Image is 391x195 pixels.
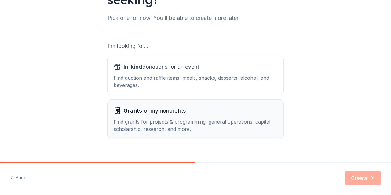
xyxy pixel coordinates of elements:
button: Grantsfor my nonprofitsFind grants for projects & programming, general operations, capital, schol... [108,100,283,139]
div: Find grants for projects & programming, general operations, capital, scholarship, research, and m... [114,118,277,133]
div: Pick one for now. You'll be able to create more later! [108,13,283,23]
span: In-kind [123,63,142,70]
div: Find auction and raffle items, meals, snacks, desserts, alcohol, and beverages. [114,74,277,89]
div: I'm looking for... [108,41,283,51]
span: Grants [123,107,142,114]
span: for my nonprofits [123,106,186,116]
span: donations for an event [123,62,199,72]
button: Back [10,172,26,184]
button: In-kinddonations for an eventFind auction and raffle items, meals, snacks, desserts, alcohol, and... [108,56,283,95]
